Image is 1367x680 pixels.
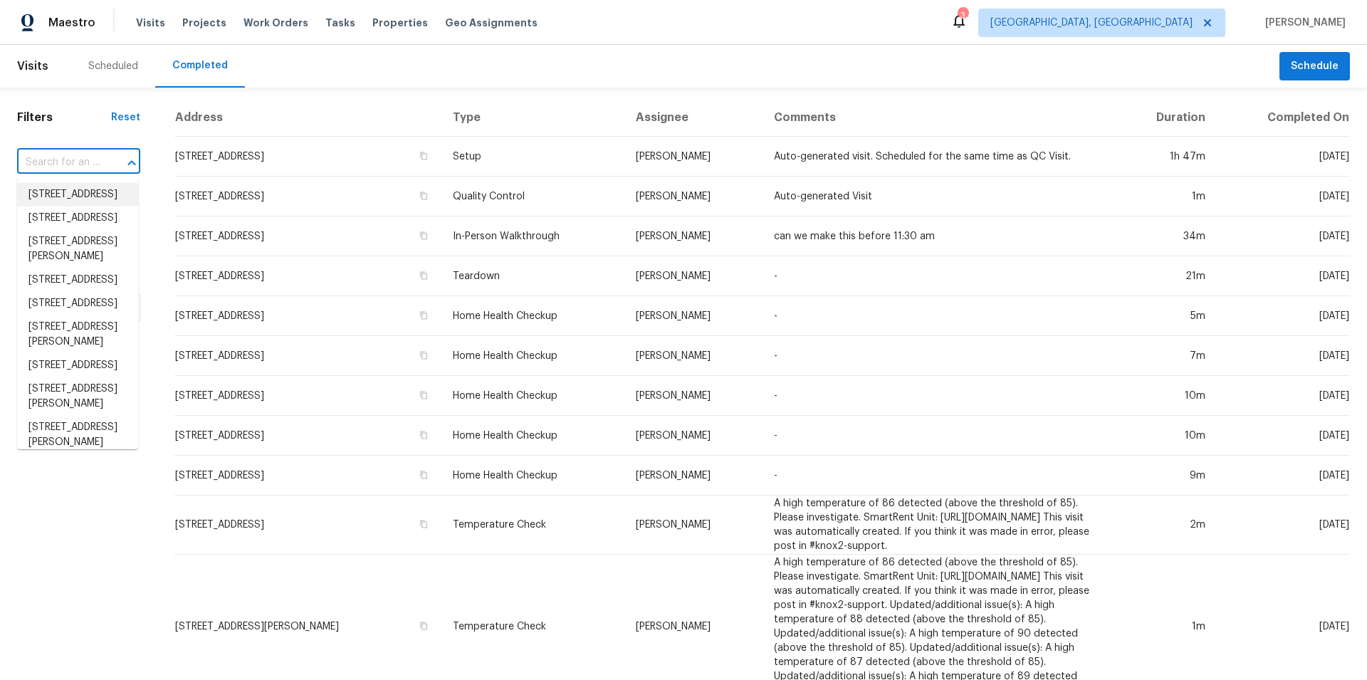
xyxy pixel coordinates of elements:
[624,137,763,177] td: [PERSON_NAME]
[417,469,430,481] button: Copy Address
[763,216,1115,256] td: can we make this before 11:30 am
[48,16,95,30] span: Maestro
[172,58,228,73] div: Completed
[624,496,763,555] td: [PERSON_NAME]
[1217,416,1350,456] td: [DATE]
[441,296,624,336] td: Home Health Checkup
[763,416,1115,456] td: -
[441,177,624,216] td: Quality Control
[243,16,308,30] span: Work Orders
[1115,256,1217,296] td: 21m
[174,456,441,496] td: [STREET_ADDRESS]
[763,376,1115,416] td: -
[1217,177,1350,216] td: [DATE]
[417,619,430,632] button: Copy Address
[17,416,138,454] li: [STREET_ADDRESS][PERSON_NAME]
[417,518,430,530] button: Copy Address
[990,16,1193,30] span: [GEOGRAPHIC_DATA], [GEOGRAPHIC_DATA]
[1115,376,1217,416] td: 10m
[1291,58,1339,75] span: Schedule
[1115,99,1217,137] th: Duration
[174,137,441,177] td: [STREET_ADDRESS]
[174,216,441,256] td: [STREET_ADDRESS]
[763,296,1115,336] td: -
[441,456,624,496] td: Home Health Checkup
[17,292,138,315] li: [STREET_ADDRESS]
[417,389,430,402] button: Copy Address
[624,99,763,137] th: Assignee
[763,256,1115,296] td: -
[1217,99,1350,137] th: Completed On
[624,256,763,296] td: [PERSON_NAME]
[174,99,441,137] th: Address
[763,456,1115,496] td: -
[1217,296,1350,336] td: [DATE]
[174,256,441,296] td: [STREET_ADDRESS]
[1115,496,1217,555] td: 2m
[763,177,1115,216] td: Auto-generated Visit
[17,110,111,125] h1: Filters
[1217,137,1350,177] td: [DATE]
[174,376,441,416] td: [STREET_ADDRESS]
[174,296,441,336] td: [STREET_ADDRESS]
[441,376,624,416] td: Home Health Checkup
[441,416,624,456] td: Home Health Checkup
[182,16,226,30] span: Projects
[958,9,968,23] div: 3
[763,496,1115,555] td: A high temperature of 86 detected (above the threshold of 85). Please investigate. SmartRent Unit...
[17,206,138,230] li: [STREET_ADDRESS]
[17,315,138,354] li: [STREET_ADDRESS][PERSON_NAME]
[441,99,624,137] th: Type
[1115,177,1217,216] td: 1m
[441,336,624,376] td: Home Health Checkup
[1115,336,1217,376] td: 7m
[1115,216,1217,256] td: 34m
[624,177,763,216] td: [PERSON_NAME]
[417,269,430,282] button: Copy Address
[763,336,1115,376] td: -
[1279,52,1350,81] button: Schedule
[624,456,763,496] td: [PERSON_NAME]
[174,177,441,216] td: [STREET_ADDRESS]
[441,496,624,555] td: Temperature Check
[17,152,100,174] input: Search for an address...
[111,110,140,125] div: Reset
[624,336,763,376] td: [PERSON_NAME]
[1217,376,1350,416] td: [DATE]
[1217,456,1350,496] td: [DATE]
[17,230,138,268] li: [STREET_ADDRESS][PERSON_NAME]
[17,354,138,377] li: [STREET_ADDRESS]
[174,416,441,456] td: [STREET_ADDRESS]
[441,216,624,256] td: In-Person Walkthrough
[1115,456,1217,496] td: 9m
[17,51,48,82] span: Visits
[417,429,430,441] button: Copy Address
[1217,256,1350,296] td: [DATE]
[136,16,165,30] span: Visits
[1115,137,1217,177] td: 1h 47m
[17,377,138,416] li: [STREET_ADDRESS][PERSON_NAME]
[441,137,624,177] td: Setup
[417,309,430,322] button: Copy Address
[1259,16,1346,30] span: [PERSON_NAME]
[372,16,428,30] span: Properties
[763,137,1115,177] td: Auto-generated visit. Scheduled for the same time as QC Visit.
[325,18,355,28] span: Tasks
[17,183,138,206] li: [STREET_ADDRESS]
[122,153,142,173] button: Close
[1115,296,1217,336] td: 5m
[1217,496,1350,555] td: [DATE]
[1217,216,1350,256] td: [DATE]
[763,99,1115,137] th: Comments
[417,349,430,362] button: Copy Address
[624,216,763,256] td: [PERSON_NAME]
[445,16,538,30] span: Geo Assignments
[417,150,430,162] button: Copy Address
[174,496,441,555] td: [STREET_ADDRESS]
[624,416,763,456] td: [PERSON_NAME]
[417,229,430,242] button: Copy Address
[17,268,138,292] li: [STREET_ADDRESS]
[1217,336,1350,376] td: [DATE]
[417,189,430,202] button: Copy Address
[624,376,763,416] td: [PERSON_NAME]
